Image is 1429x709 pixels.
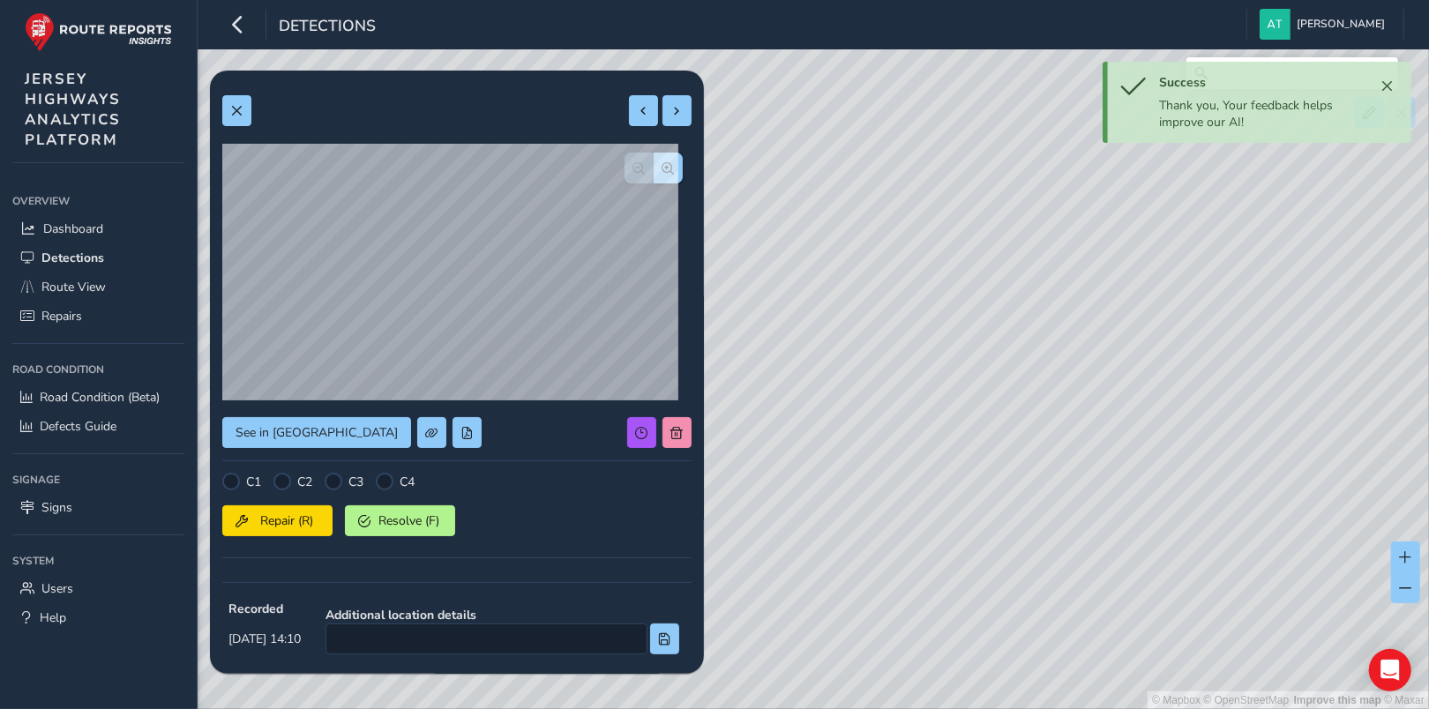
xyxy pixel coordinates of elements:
[12,272,184,302] a: Route View
[228,631,301,647] span: [DATE] 14:10
[325,607,679,623] strong: Additional location details
[12,188,184,214] div: Overview
[12,493,184,522] a: Signs
[345,505,455,536] button: Resolve (F)
[40,389,160,406] span: Road Condition (Beta)
[1260,9,1291,40] img: diamond-layout
[12,466,184,493] div: Signage
[1186,57,1398,89] input: Search
[41,580,73,597] span: Users
[40,418,116,435] span: Defects Guide
[41,308,82,325] span: Repairs
[1297,9,1385,40] span: [PERSON_NAME]
[222,417,411,448] button: See in Route View
[12,603,184,632] a: Help
[25,12,172,52] img: rr logo
[1159,74,1206,91] span: Success
[1260,9,1391,40] button: [PERSON_NAME]
[12,574,184,603] a: Users
[254,512,319,529] span: Repair (R)
[12,548,184,574] div: System
[40,609,66,626] span: Help
[12,383,184,412] a: Road Condition (Beta)
[12,243,184,272] a: Detections
[1159,97,1374,131] div: Thank you, Your feedback helps improve our AI!
[12,302,184,331] a: Repairs
[41,499,72,516] span: Signs
[41,250,104,266] span: Detections
[236,424,398,441] span: See in [GEOGRAPHIC_DATA]
[297,474,312,490] label: C2
[348,474,363,490] label: C3
[246,474,261,490] label: C1
[400,474,415,490] label: C4
[222,505,333,536] button: Repair (R)
[43,220,103,237] span: Dashboard
[12,356,184,383] div: Road Condition
[12,412,184,441] a: Defects Guide
[1369,649,1411,691] div: Open Intercom Messenger
[25,69,121,150] span: JERSEY HIGHWAYS ANALYTICS PLATFORM
[1374,74,1399,99] button: Close
[377,512,442,529] span: Resolve (F)
[228,601,301,617] strong: Recorded
[12,214,184,243] a: Dashboard
[41,279,106,295] span: Route View
[279,15,376,40] span: Detections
